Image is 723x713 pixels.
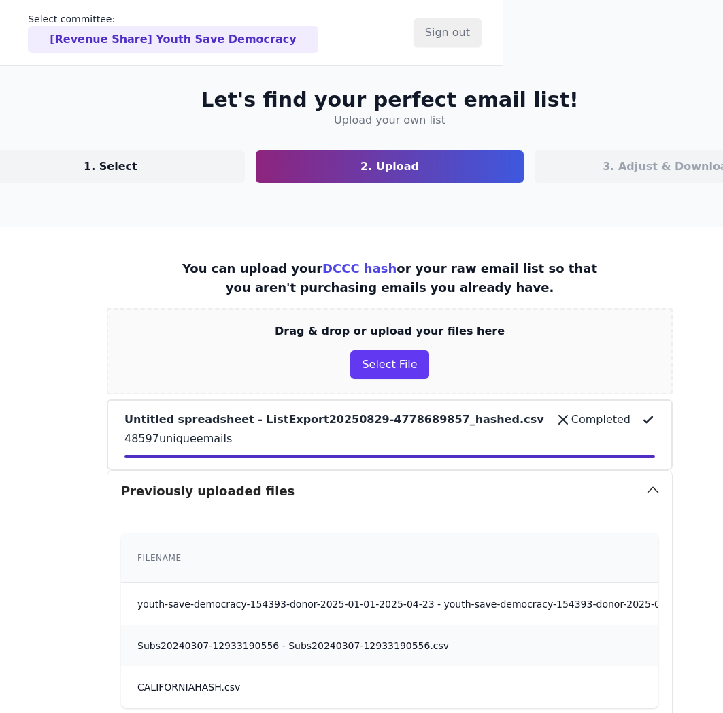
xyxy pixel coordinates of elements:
[107,471,672,512] button: Previously uploaded files
[360,159,419,175] p: 2. Upload
[121,482,295,501] h3: Previously uploaded files
[50,31,296,48] p: [Revenue Share] Youth Save Democracy
[124,412,544,428] p: Untitled spreadsheet - ListExport20250829-4778689857_hashed.csv
[571,412,630,428] p: Completed
[28,12,318,53] a: Select committee: [Revenue Share] Youth Save Democracy
[84,159,137,175] p: 1. Select
[178,259,602,297] p: You can upload your or your raw email list so that you aren't purchasing emails you already have.
[322,261,397,276] a: DCCC hash
[275,323,505,339] p: Drag & drop or upload your files here
[350,350,428,379] button: Select File
[414,18,482,47] input: Sign out
[201,88,578,112] h2: Let's find your perfect email list!
[28,12,318,26] p: Select committee:
[124,431,655,447] p: 48597 unique emails
[334,112,445,129] h4: Upload your own list
[256,150,524,183] a: 2. Upload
